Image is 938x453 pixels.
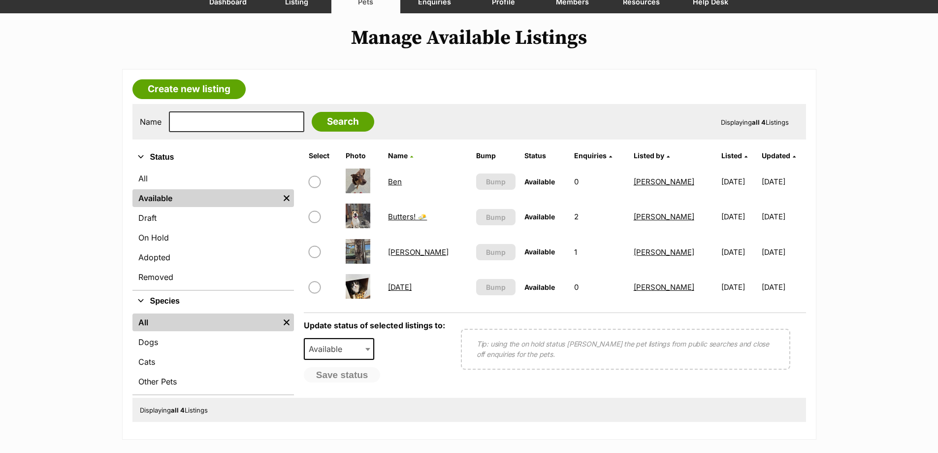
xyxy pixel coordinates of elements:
[312,112,374,132] input: Search
[304,338,375,360] span: Available
[717,270,761,304] td: [DATE]
[132,314,279,331] a: All
[634,247,694,257] a: [PERSON_NAME]
[762,270,805,304] td: [DATE]
[574,151,607,160] span: translation missing: en.admin.listings.index.attributes.enquiries
[132,79,246,99] a: Create new listing
[132,170,294,187] a: All
[721,151,742,160] span: Listed
[634,177,694,186] a: [PERSON_NAME]
[570,270,628,304] td: 0
[132,268,294,286] a: Removed
[574,151,612,160] a: Enquiries
[132,295,294,308] button: Species
[721,118,789,126] span: Displaying Listings
[570,165,628,199] td: 0
[388,247,449,257] a: [PERSON_NAME]
[752,118,766,126] strong: all 4
[132,353,294,371] a: Cats
[520,148,569,164] th: Status
[279,189,294,207] a: Remove filter
[570,235,628,269] td: 1
[132,209,294,227] a: Draft
[132,151,294,164] button: Status
[717,200,761,234] td: [DATE]
[132,168,294,290] div: Status
[342,148,383,164] th: Photo
[486,247,506,257] span: Bump
[304,320,445,330] label: Update status of selected listings to:
[305,148,341,164] th: Select
[279,314,294,331] a: Remove filter
[140,117,162,126] label: Name
[634,151,670,160] a: Listed by
[721,151,747,160] a: Listed
[486,176,506,187] span: Bump
[486,212,506,222] span: Bump
[388,151,408,160] span: Name
[717,165,761,199] td: [DATE]
[132,248,294,266] a: Adopted
[486,282,506,292] span: Bump
[570,200,628,234] td: 2
[132,312,294,394] div: Species
[762,235,805,269] td: [DATE]
[717,235,761,269] td: [DATE]
[634,282,694,292] a: [PERSON_NAME]
[388,282,412,292] a: [DATE]
[477,339,775,359] p: Tip: using the on hold status [PERSON_NAME] the pet listings from public searches and close off e...
[476,279,516,295] button: Bump
[304,367,381,383] button: Save status
[132,189,279,207] a: Available
[524,283,555,291] span: Available
[132,373,294,390] a: Other Pets
[524,247,555,256] span: Available
[762,151,796,160] a: Updated
[388,177,402,186] a: Ben
[634,212,694,221] a: [PERSON_NAME]
[524,212,555,221] span: Available
[762,151,790,160] span: Updated
[140,406,208,414] span: Displaying Listings
[388,212,427,221] a: Butters! 🧈
[762,165,805,199] td: [DATE]
[524,177,555,186] span: Available
[476,174,516,190] button: Bump
[132,229,294,246] a: On Hold
[388,151,413,160] a: Name
[472,148,520,164] th: Bump
[171,406,185,414] strong: all 4
[762,200,805,234] td: [DATE]
[476,209,516,225] button: Bump
[476,244,516,260] button: Bump
[305,342,352,356] span: Available
[132,333,294,351] a: Dogs
[634,151,664,160] span: Listed by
